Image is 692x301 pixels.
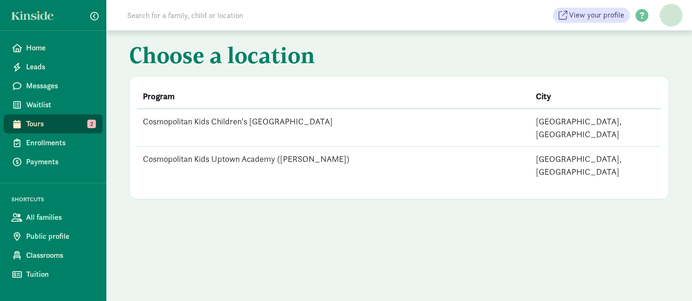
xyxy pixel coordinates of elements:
[4,208,103,227] a: All families
[4,227,103,246] a: Public profile
[137,109,530,147] td: Cosmopolitan Kids Children's [GEOGRAPHIC_DATA]
[26,118,95,130] span: Tours
[26,137,95,149] span: Enrollments
[530,109,661,147] td: [GEOGRAPHIC_DATA], [GEOGRAPHIC_DATA]
[4,133,103,152] a: Enrollments
[4,76,103,95] a: Messages
[4,57,103,76] a: Leads
[26,212,95,223] span: All families
[129,42,669,72] h1: Choose a location
[530,84,661,109] th: City
[26,269,95,280] span: Tuition
[26,80,95,92] span: Messages
[26,156,95,168] span: Payments
[4,152,103,171] a: Payments
[26,99,95,111] span: Waitlist
[4,246,103,265] a: Classrooms
[553,8,630,23] a: View your profile
[569,9,624,21] span: View your profile
[26,42,95,54] span: Home
[4,38,103,57] a: Home
[4,95,103,114] a: Waitlist
[26,61,95,73] span: Leads
[26,231,95,242] span: Public profile
[4,114,103,133] a: Tours 2
[137,147,530,184] td: Cosmopolitan Kids Uptown Academy ([PERSON_NAME])
[645,255,692,301] iframe: Chat Widget
[530,147,661,184] td: [GEOGRAPHIC_DATA], [GEOGRAPHIC_DATA]
[4,265,103,284] a: Tuition
[122,6,388,25] input: Search for a family, child or location
[87,120,96,128] span: 2
[137,84,530,109] th: Program
[26,250,95,261] span: Classrooms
